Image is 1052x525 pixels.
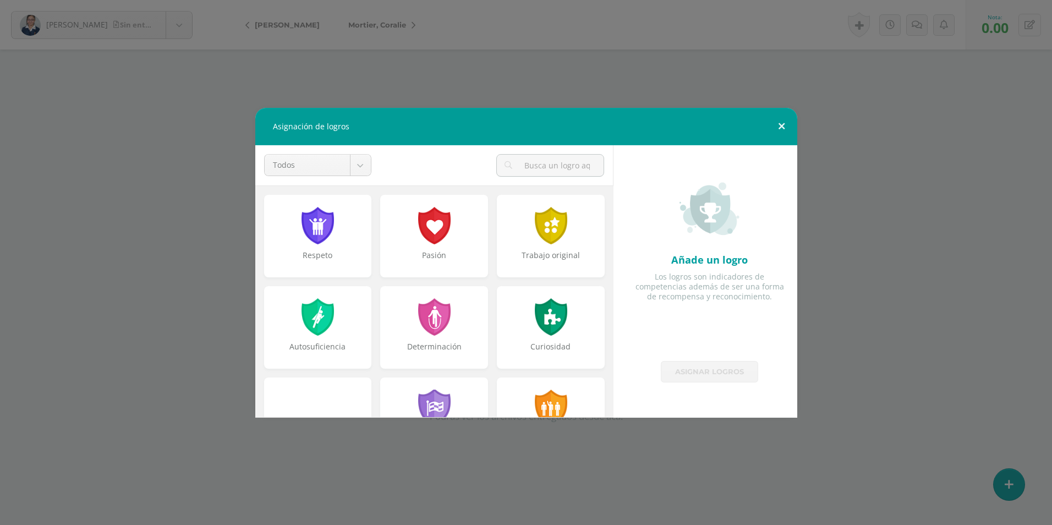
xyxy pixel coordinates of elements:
span: Todos [273,155,342,176]
div: Pasión [381,250,487,272]
div: Respeto [265,250,371,272]
div: Asignación de logros [255,108,797,145]
a: Todos [265,155,371,176]
div: Añade un logro [631,253,788,266]
a: Asignar logros [661,361,758,382]
button: Close (Esc) [766,108,797,145]
div: Determinación [381,341,487,363]
input: Busca un logro aquí... [497,155,603,176]
div: Curiosidad [498,341,604,363]
div: Autosuficiencia [265,341,371,363]
div: Trabajo original [498,250,604,272]
div: Los logros son indicadores de competencias además de ser una forma de recompensa y reconocimiento. [631,272,788,302]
